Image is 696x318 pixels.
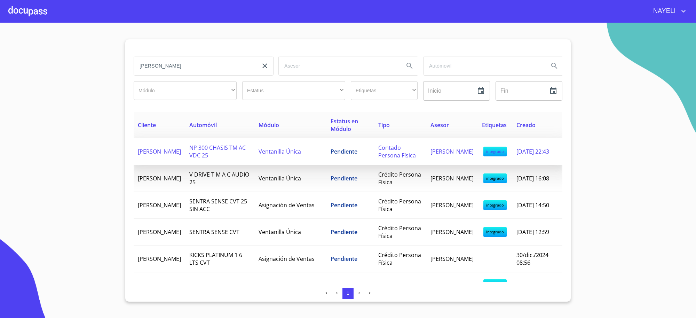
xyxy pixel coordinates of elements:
[331,174,357,182] span: Pendiente
[134,56,254,75] input: search
[342,288,354,299] button: 1
[189,144,246,159] span: NP 300 CHASIS TM AC VDC 25
[483,279,507,289] span: integrado
[259,201,315,209] span: Asignación de Ventas
[430,148,474,155] span: [PERSON_NAME]
[482,121,507,129] span: Etiquetas
[138,255,181,263] span: [PERSON_NAME]
[134,81,237,100] div: ​
[378,171,421,186] span: Crédito Persona Física
[259,228,301,236] span: Ventanilla Única
[189,171,249,186] span: V DRIVE T M A C AUDIO 25
[331,228,357,236] span: Pendiente
[279,56,398,75] input: search
[259,174,301,182] span: Ventanilla Única
[331,148,357,155] span: Pendiente
[138,121,156,129] span: Cliente
[378,197,421,213] span: Crédito Persona Física
[430,121,449,129] span: Asesor
[424,56,543,75] input: search
[430,255,474,263] span: [PERSON_NAME]
[347,290,349,296] span: 1
[483,227,507,237] span: integrado
[351,81,418,100] div: ​
[516,174,549,182] span: [DATE] 16:08
[259,148,301,155] span: Ventanilla Única
[648,6,688,17] button: account of current user
[546,57,563,74] button: Search
[483,147,507,156] span: integrado
[483,173,507,183] span: integrado
[189,197,247,213] span: SENTRA SENSE CVT 25 SIN ACC
[378,224,421,240] span: Crédito Persona Física
[430,228,474,236] span: [PERSON_NAME]
[516,251,548,266] span: 30/dic./2024 08:56
[138,148,181,155] span: [PERSON_NAME]
[430,174,474,182] span: [PERSON_NAME]
[430,201,474,209] span: [PERSON_NAME]
[256,57,273,74] button: clear input
[378,121,390,129] span: Tipo
[516,121,536,129] span: Creado
[378,251,421,266] span: Crédito Persona Física
[516,148,549,155] span: [DATE] 22:43
[401,57,418,74] button: Search
[259,121,279,129] span: Módulo
[189,228,239,236] span: SENTRA SENSE CVT
[189,251,242,266] span: KICKS PLATINUM 1 6 LTS CVT
[331,255,357,263] span: Pendiente
[331,201,357,209] span: Pendiente
[138,201,181,209] span: [PERSON_NAME]
[189,121,217,129] span: Automóvil
[138,228,181,236] span: [PERSON_NAME]
[483,200,507,210] span: integrado
[648,6,679,17] span: NAYELI
[259,255,315,263] span: Asignación de Ventas
[331,117,358,133] span: Estatus en Módulo
[378,144,416,159] span: Contado Persona Física
[242,81,345,100] div: ​
[516,201,549,209] span: [DATE] 14:50
[138,174,181,182] span: [PERSON_NAME]
[516,228,549,236] span: [DATE] 12:59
